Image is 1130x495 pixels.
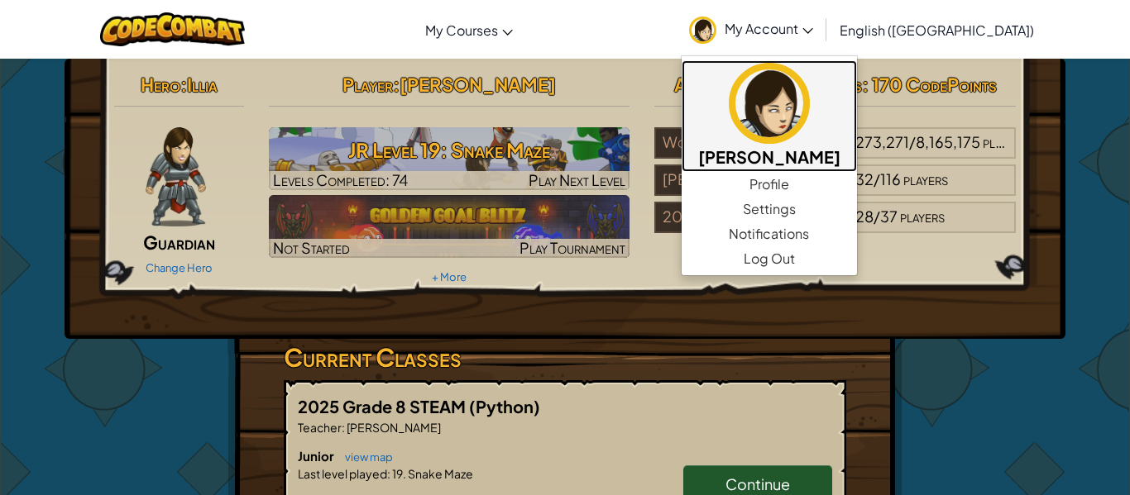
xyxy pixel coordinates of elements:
img: avatar [689,17,716,44]
span: players [903,169,948,188]
span: 19. [390,466,406,481]
span: Notifications [729,224,809,244]
span: Teacher [298,420,342,435]
span: Guardian [143,231,215,254]
a: Settings [682,197,857,221]
a: view map [337,450,393,464]
a: + More [432,270,467,283]
a: My Courses [417,7,521,52]
a: Play Next Level [269,127,630,190]
img: Golden Goal [269,195,630,258]
span: Levels Completed: 74 [273,170,408,189]
span: / [874,169,880,188]
img: guardian-pose.png [146,127,206,226]
span: My Courses [425,21,498,39]
span: Play Tournament [520,238,625,257]
span: Hero [141,73,180,96]
span: 116 [880,169,901,188]
h3: JR Level 19: Snake Maze [269,131,630,169]
span: English ([GEOGRAPHIC_DATA]) [840,21,1034,39]
div: 2025 Grade 8 STEAM [654,202,835,233]
a: Log Out [682,246,857,271]
div: World [654,127,835,159]
span: Last level played [298,466,387,481]
span: 8,165,175 [916,132,980,151]
span: 273,271 [855,132,909,151]
span: My Account [725,20,813,37]
span: Not Started [273,238,350,257]
span: players [983,132,1027,151]
h5: [PERSON_NAME] [698,144,840,169]
a: Notifications [682,221,857,246]
img: avatar [729,63,810,144]
span: Play Next Level [529,170,625,189]
h3: Current Classes [284,339,846,376]
span: Junior [298,448,337,464]
span: 28 [855,207,874,226]
span: / [874,207,880,226]
span: Continue [725,474,790,493]
a: Profile [682,172,857,197]
span: Snake Maze [406,466,473,481]
a: Change Hero [146,261,213,274]
a: [PERSON_NAME]#32/116players [654,180,1016,199]
span: : [180,73,187,96]
img: JR Level 19: Snake Maze [269,127,630,190]
span: 2025 Grade 8 STEAM [298,396,469,416]
a: World#273,271/8,165,175players [654,143,1016,162]
span: / [909,132,916,151]
span: [PERSON_NAME] [400,73,556,96]
span: [PERSON_NAME] [345,420,441,435]
span: : [342,420,345,435]
span: : [387,466,390,481]
span: : [393,73,400,96]
div: [PERSON_NAME] [654,164,835,196]
span: 32 [855,169,874,188]
a: My Account [681,3,821,55]
a: 2025 Grade 8 STEAM#28/37players [654,217,1016,236]
img: CodeCombat logo [100,12,245,46]
a: English ([GEOGRAPHIC_DATA]) [831,7,1042,52]
a: Not StartedPlay Tournament [269,195,630,258]
span: : 170 CodePoints [862,73,997,96]
span: 37 [880,207,898,226]
span: AI League Team Rankings [674,73,862,96]
span: (Python) [469,396,540,416]
span: players [900,207,945,226]
span: Player [342,73,393,96]
span: Illia [187,73,218,96]
a: [PERSON_NAME] [682,60,857,172]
